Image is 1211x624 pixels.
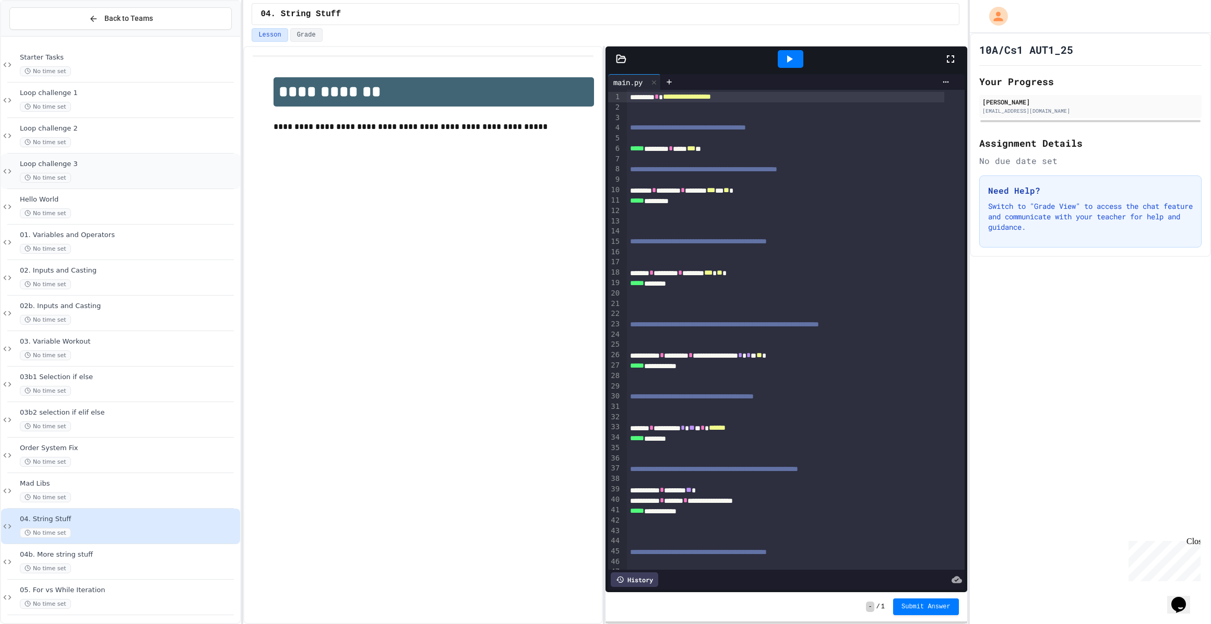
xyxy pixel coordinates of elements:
[608,443,621,453] div: 35
[20,89,238,98] span: Loop challenge 1
[9,7,232,30] button: Back to Teams
[260,8,341,20] span: 04. String Stuff
[979,155,1202,167] div: No due date set
[20,302,238,311] span: 02b. Inputs and Casting
[20,586,238,595] span: 05. For vs While Iteration
[608,102,621,113] div: 2
[290,28,323,42] button: Grade
[608,339,621,350] div: 25
[979,136,1202,150] h2: Assignment Details
[20,173,71,183] span: No time set
[608,319,621,329] div: 23
[608,567,621,577] div: 47
[608,391,621,402] div: 30
[608,267,621,278] div: 18
[20,195,238,204] span: Hello World
[608,216,621,227] div: 13
[20,515,238,524] span: 04. String Stuff
[104,13,153,24] span: Back to Teams
[988,184,1193,197] h3: Need Help?
[893,598,959,615] button: Submit Answer
[20,563,71,573] span: No time set
[252,28,288,42] button: Lesson
[608,288,621,299] div: 20
[20,102,71,112] span: No time set
[20,444,238,453] span: Order System Fix
[20,231,238,240] span: 01. Variables and Operators
[20,373,238,382] span: 03b1 Selection if else
[608,463,621,474] div: 37
[608,557,621,567] div: 46
[20,208,71,218] span: No time set
[881,603,885,611] span: 1
[608,154,621,164] div: 7
[20,350,71,360] span: No time set
[608,329,621,340] div: 24
[611,572,658,587] div: History
[20,279,71,289] span: No time set
[20,337,238,346] span: 03. Variable Workout
[979,42,1073,57] h1: 10A/Cs1 AUT1_25
[20,244,71,254] span: No time set
[982,107,1198,115] div: [EMAIL_ADDRESS][DOMAIN_NAME]
[608,412,621,422] div: 32
[608,474,621,484] div: 38
[608,526,621,536] div: 43
[20,457,71,467] span: No time set
[4,4,72,66] div: Chat with us now!Close
[608,402,621,412] div: 31
[20,421,71,431] span: No time set
[608,195,621,206] div: 11
[608,185,621,195] div: 10
[608,237,621,247] div: 15
[1124,537,1201,581] iframe: chat widget
[608,484,621,495] div: 39
[608,350,621,360] div: 26
[608,432,621,443] div: 34
[608,360,621,371] div: 27
[20,124,238,133] span: Loop challenge 2
[988,201,1193,232] p: Switch to "Grade View" to access the chat feature and communicate with your teacher for help and ...
[20,386,71,396] span: No time set
[608,133,621,144] div: 5
[608,453,621,464] div: 36
[608,77,648,88] div: main.py
[608,92,621,102] div: 1
[608,174,621,185] div: 9
[876,603,880,611] span: /
[20,137,71,147] span: No time set
[20,528,71,538] span: No time set
[608,144,621,154] div: 6
[608,515,621,526] div: 42
[608,123,621,133] div: 4
[20,160,238,169] span: Loop challenge 3
[608,164,621,174] div: 8
[20,315,71,325] span: No time set
[20,266,238,275] span: 02. Inputs and Casting
[608,495,621,505] div: 40
[608,257,621,267] div: 17
[608,422,621,432] div: 33
[608,278,621,288] div: 19
[1167,582,1201,614] iframe: chat widget
[20,408,238,417] span: 03b2 selection if elif else
[608,247,621,257] div: 16
[608,371,621,381] div: 28
[866,602,874,612] span: -
[608,113,621,123] div: 3
[20,492,71,502] span: No time set
[608,299,621,309] div: 21
[20,66,71,76] span: No time set
[608,505,621,515] div: 41
[20,550,238,559] span: 04b. More string stuff
[608,206,621,216] div: 12
[608,381,621,392] div: 29
[979,74,1202,89] h2: Your Progress
[608,536,621,546] div: 44
[20,599,71,609] span: No time set
[978,4,1011,28] div: My Account
[20,479,238,488] span: Mad Libs
[608,226,621,237] div: 14
[901,603,951,611] span: Submit Answer
[608,309,621,319] div: 22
